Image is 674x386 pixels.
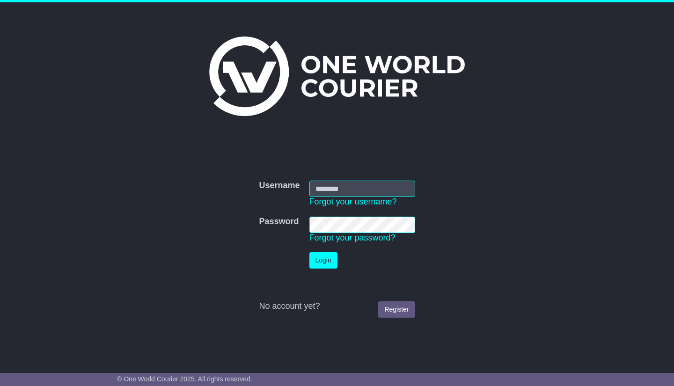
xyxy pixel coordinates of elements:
img: One World [209,36,465,116]
span: © One World Courier 2025. All rights reserved. [117,375,252,383]
a: Forgot your password? [309,233,396,242]
label: Username [259,181,300,191]
label: Password [259,217,299,227]
a: Register [378,301,415,318]
button: Login [309,252,337,269]
div: No account yet? [259,301,415,312]
a: Forgot your username? [309,197,397,206]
